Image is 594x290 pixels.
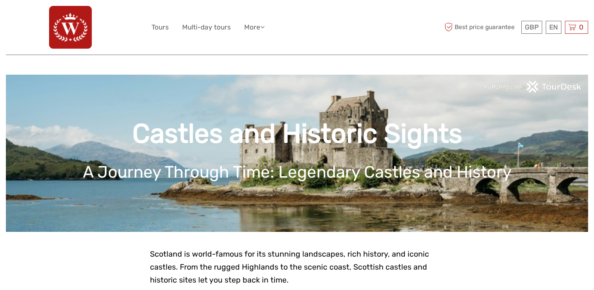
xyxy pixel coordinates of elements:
span: GBP [525,23,539,31]
span: Best price guarantee [442,21,519,34]
div: EN [546,21,561,34]
h1: Castles and Historic Sights [18,118,576,150]
a: Tours [152,22,169,33]
img: 742-83ef3242-0fcf-4e4b-9c00-44b4ddc54f43_logo_big.png [49,6,92,49]
a: More [244,22,265,33]
img: PurchaseViaTourDeskwhite.png [484,81,582,93]
span: Scotland is world-famous for its stunning landscapes, rich history, and iconic castles. From the ... [150,250,429,284]
span: 0 [578,23,585,31]
a: Multi-day tours [182,22,231,33]
h1: A Journey Through Time: Legendary Castles and History [18,162,576,182]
